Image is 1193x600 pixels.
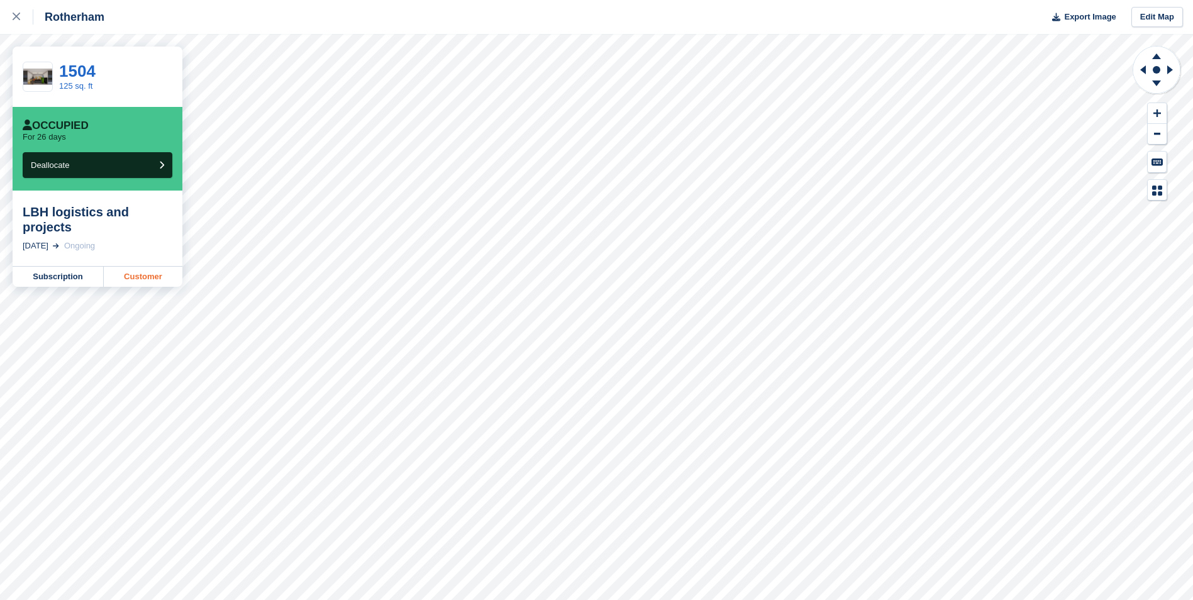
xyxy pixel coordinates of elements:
img: 125%20SQ.FT.jpg [23,69,52,85]
a: 1504 [59,62,96,81]
div: Rotherham [33,9,104,25]
p: For 26 days [23,132,66,142]
button: Zoom Out [1148,124,1167,145]
button: Zoom In [1148,103,1167,124]
img: arrow-right-light-icn-cde0832a797a2874e46488d9cf13f60e5c3a73dbe684e267c42b8395dfbc2abf.svg [53,243,59,248]
span: Deallocate [31,160,69,170]
button: Keyboard Shortcuts [1148,152,1167,172]
div: Occupied [23,119,89,132]
button: Deallocate [23,152,172,178]
div: [DATE] [23,240,48,252]
button: Export Image [1045,7,1116,28]
div: LBH logistics and projects [23,204,172,235]
a: Edit Map [1131,7,1183,28]
span: Export Image [1064,11,1116,23]
a: Subscription [13,267,104,287]
a: Customer [104,267,182,287]
a: 125 sq. ft [59,81,92,91]
button: Map Legend [1148,180,1167,201]
div: Ongoing [64,240,95,252]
